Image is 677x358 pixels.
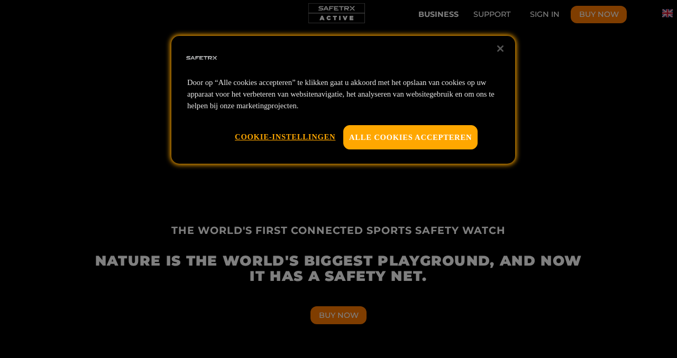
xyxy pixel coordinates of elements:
img: Bedrijfslogo [185,41,218,75]
button: Alle cookies accepteren [343,125,478,149]
button: Cookie-instellingen [235,125,335,148]
button: Sluiten [489,37,512,60]
p: Door op “Alle cookies accepteren” te klikken gaat u akkoord met het opslaan van cookies op uw app... [187,77,499,112]
div: Privacy [171,36,515,164]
